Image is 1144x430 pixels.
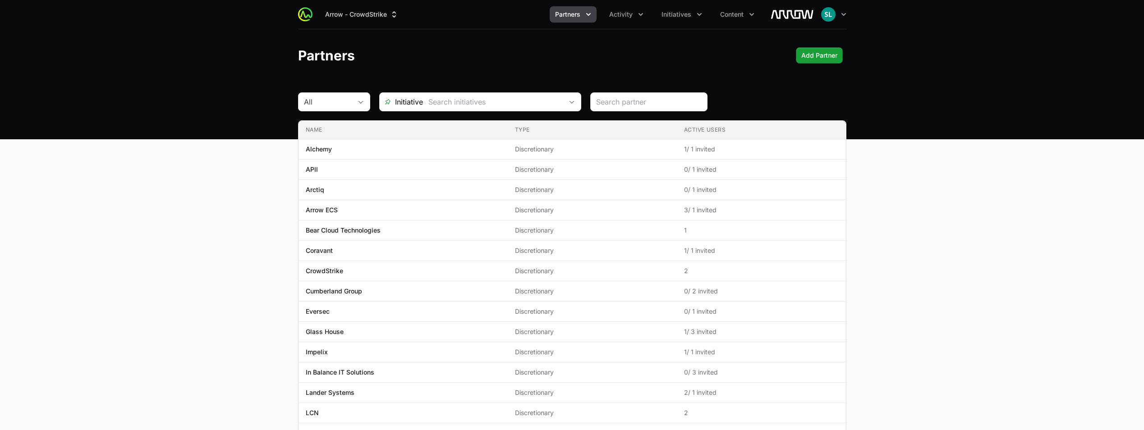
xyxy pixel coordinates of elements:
[563,93,581,111] div: Open
[515,327,670,336] span: Discretionary
[298,47,355,64] h1: Partners
[684,185,839,194] span: 0 / 1 invited
[515,348,670,357] span: Discretionary
[684,165,839,174] span: 0 / 1 invited
[423,93,563,111] input: Search initiatives
[684,246,839,255] span: 1 / 1 invited
[312,6,760,23] div: Main navigation
[299,93,370,111] button: All
[320,6,404,23] div: Supplier switch menu
[306,226,381,235] p: Bear Cloud Technologies
[306,327,344,336] p: Glass House
[306,388,354,397] p: Lander Systems
[320,6,404,23] button: Arrow - CrowdStrike
[515,287,670,296] span: Discretionary
[508,121,677,139] th: Type
[684,266,839,275] span: 2
[306,246,333,255] p: Coravant
[304,96,352,107] div: All
[515,226,670,235] span: Discretionary
[684,206,839,215] span: 3 / 1 invited
[550,6,597,23] button: Partners
[306,287,362,296] p: Cumberland Group
[715,6,760,23] div: Content menu
[609,10,633,19] span: Activity
[515,246,670,255] span: Discretionary
[596,96,702,107] input: Search partner
[771,5,814,23] img: Arrow
[298,7,312,22] img: ActivitySource
[515,307,670,316] span: Discretionary
[515,206,670,215] span: Discretionary
[306,368,374,377] p: In Balance IT Solutions
[684,348,839,357] span: 1 / 1 invited
[684,287,839,296] span: 0 / 2 invited
[306,165,318,174] p: APII
[515,165,670,174] span: Discretionary
[720,10,744,19] span: Content
[515,388,670,397] span: Discretionary
[684,388,839,397] span: 2 / 1 invited
[715,6,760,23] button: Content
[684,145,839,154] span: 1 / 1 invited
[684,327,839,336] span: 1 / 3 invited
[306,185,324,194] p: Arctiq
[796,47,843,64] button: Add Partner
[299,121,508,139] th: Name
[604,6,649,23] div: Activity menu
[684,408,839,417] span: 2
[656,6,708,23] div: Initiatives menu
[796,47,843,64] div: Primary actions
[306,348,328,357] p: Impelix
[684,307,839,316] span: 0 / 1 invited
[515,145,670,154] span: Discretionary
[656,6,708,23] button: Initiatives
[380,96,423,107] span: Initiative
[684,226,839,235] span: 1
[821,7,836,22] img: Stephanie Le Paermentier
[515,408,670,417] span: Discretionary
[306,266,343,275] p: CrowdStrike
[306,206,338,215] p: Arrow ECS
[555,10,580,19] span: Partners
[801,50,837,61] span: Add Partner
[684,368,839,377] span: 0 / 3 invited
[604,6,649,23] button: Activity
[515,266,670,275] span: Discretionary
[306,408,319,417] p: LCN
[550,6,597,23] div: Partners menu
[677,121,846,139] th: Active Users
[515,368,670,377] span: Discretionary
[306,145,332,154] p: Alchemy
[662,10,691,19] span: Initiatives
[515,185,670,194] span: Discretionary
[306,307,330,316] p: Eversec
